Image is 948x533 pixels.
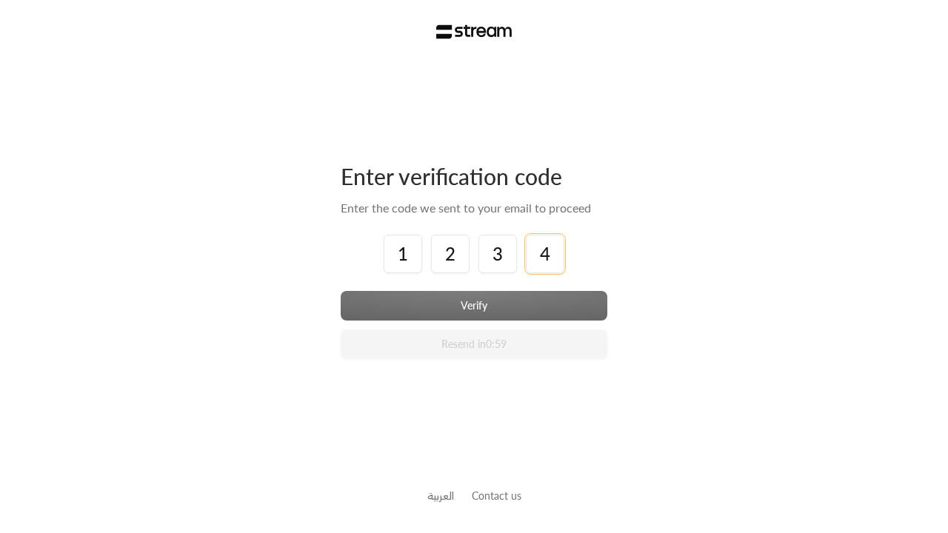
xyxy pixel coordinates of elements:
a: العربية [427,482,454,509]
div: Enter verification code [341,162,607,190]
button: Contact us [472,488,521,503]
img: Stream Logo [436,24,513,39]
a: Contact us [472,489,521,502]
div: Enter the code we sent to your email to proceed [341,199,607,217]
